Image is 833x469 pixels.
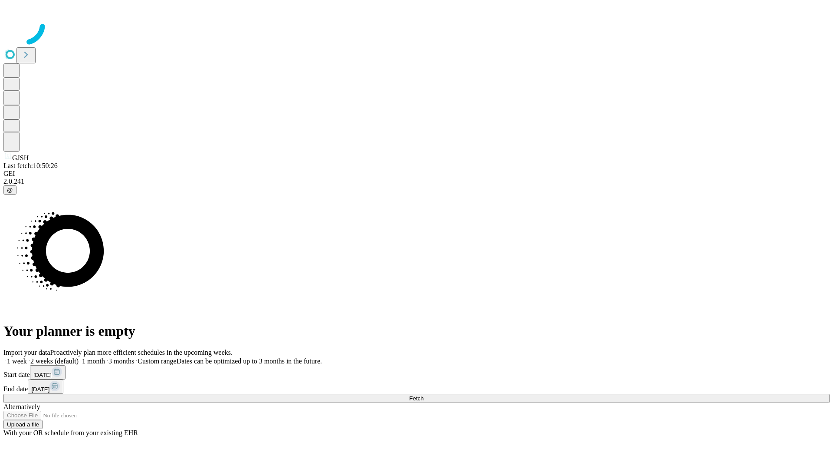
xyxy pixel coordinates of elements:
[3,429,138,436] span: With your OR schedule from your existing EHR
[3,349,50,356] span: Import your data
[177,357,322,365] span: Dates can be optimized up to 3 months in the future.
[82,357,105,365] span: 1 month
[50,349,233,356] span: Proactively plan more efficient schedules in the upcoming weeks.
[3,365,830,380] div: Start date
[30,365,66,380] button: [DATE]
[31,386,49,393] span: [DATE]
[3,178,830,185] div: 2.0.241
[108,357,134,365] span: 3 months
[7,357,27,365] span: 1 week
[3,162,58,169] span: Last fetch: 10:50:26
[3,403,40,410] span: Alternatively
[3,394,830,403] button: Fetch
[7,187,13,193] span: @
[28,380,63,394] button: [DATE]
[3,380,830,394] div: End date
[12,154,29,162] span: GJSH
[33,372,52,378] span: [DATE]
[3,185,16,195] button: @
[409,395,423,402] span: Fetch
[30,357,79,365] span: 2 weeks (default)
[138,357,176,365] span: Custom range
[3,170,830,178] div: GEI
[3,420,43,429] button: Upload a file
[3,323,830,339] h1: Your planner is empty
